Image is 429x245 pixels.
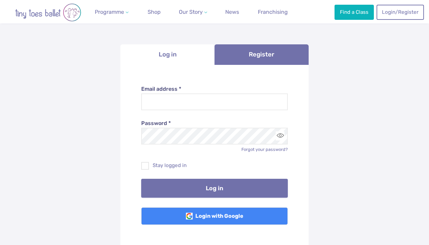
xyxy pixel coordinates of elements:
[258,9,288,15] span: Franchising
[276,131,285,140] button: Toggle password visibility
[225,9,239,15] span: News
[141,120,288,127] label: Password *
[92,5,131,19] a: Programme
[255,5,290,19] a: Franchising
[241,147,288,152] a: Forgot your password?
[176,5,210,19] a: Our Story
[214,44,309,65] a: Register
[223,5,242,19] a: News
[186,213,193,219] img: Google Logo
[141,85,288,93] label: Email address *
[377,5,424,19] a: Login/Register
[148,9,161,15] span: Shop
[8,3,88,22] img: tiny toes ballet
[141,162,288,169] label: Stay logged in
[141,207,288,225] a: Login with Google
[95,9,124,15] span: Programme
[335,5,374,19] a: Find a Class
[141,179,288,198] button: Log in
[145,5,163,19] a: Shop
[179,9,203,15] span: Our Story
